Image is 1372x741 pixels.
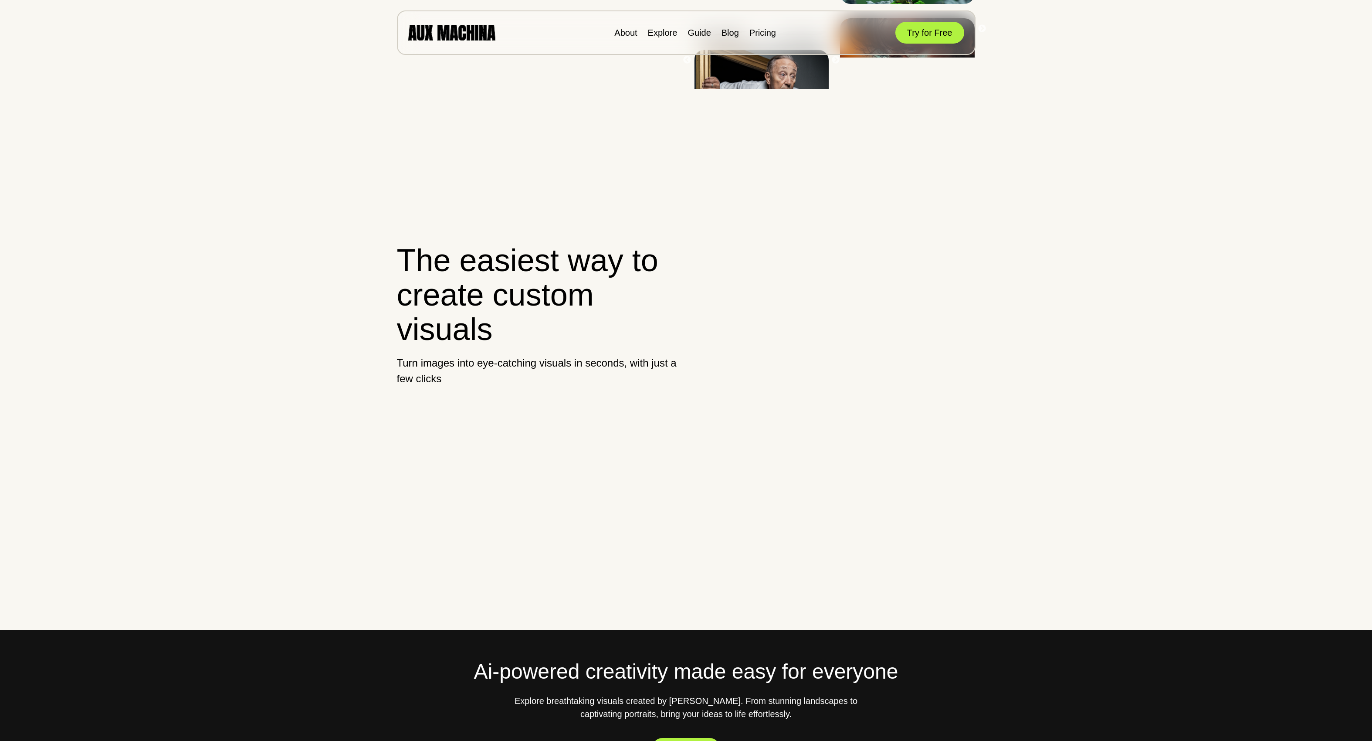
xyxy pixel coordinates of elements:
[397,355,679,387] p: Turn images into eye-catching visuals in seconds, with just a few clicks
[722,28,739,37] a: Blog
[648,28,678,37] a: Explore
[831,56,840,65] button: Next
[614,28,637,37] a: About
[408,25,495,40] img: AUX MACHINA
[397,656,976,687] h2: Ai-powered creativity made easy for everyone
[895,22,964,44] button: Try for Free
[683,56,691,65] button: Previous
[749,28,776,37] a: Pricing
[397,243,679,347] h1: The easiest way to create custom visuals
[512,694,860,721] p: Explore breathtaking visuals created by [PERSON_NAME]. From stunning landscapes to captivating po...
[688,28,711,37] a: Guide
